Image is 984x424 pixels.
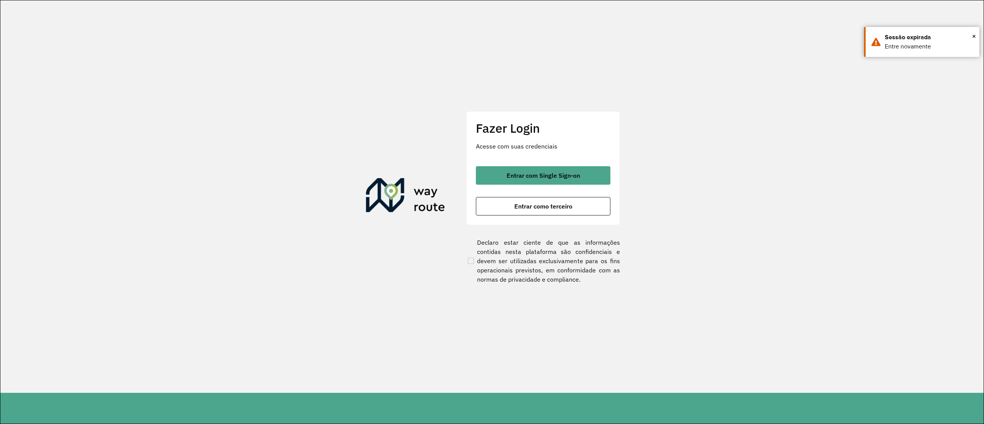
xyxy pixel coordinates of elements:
[972,30,976,42] span: ×
[514,203,572,209] span: Entrar como terceiro
[885,33,974,42] div: Sessão expirada
[476,197,610,215] button: button
[476,166,610,185] button: button
[466,238,620,284] label: Declaro estar ciente de que as informações contidas nesta plataforma são confidenciais e devem se...
[366,178,445,215] img: Roteirizador AmbevTech
[885,42,974,51] div: Entre novamente
[476,121,610,135] h2: Fazer Login
[972,30,976,42] button: Close
[507,172,580,179] span: Entrar com Single Sign-on
[476,142,610,151] p: Acesse com suas credenciais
